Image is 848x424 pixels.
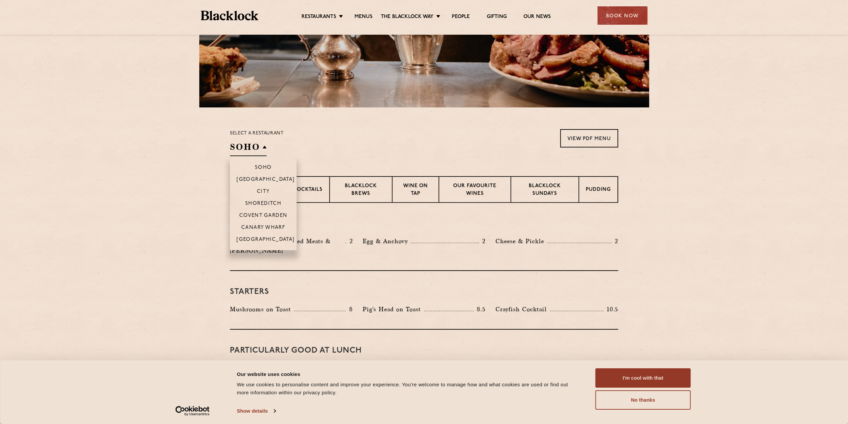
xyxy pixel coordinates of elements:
p: Covent Garden [239,213,288,220]
img: BL_Textured_Logo-footer-cropped.svg [201,11,259,20]
button: No thanks [595,390,691,410]
p: 10.5 [603,305,618,314]
p: 2 [611,237,618,246]
p: Soho [255,165,272,171]
h3: Starters [230,288,618,296]
div: We use cookies to personalise content and improve your experience. You're welcome to manage how a... [237,381,580,397]
p: Cocktails [293,186,323,194]
p: 8 [346,305,353,314]
p: Shoreditch [245,201,282,207]
p: Select a restaurant [230,129,284,138]
div: Book Now [597,6,647,25]
a: Usercentrics Cookiebot - opens in a new window [163,406,222,416]
p: 2 [346,237,353,246]
a: View PDF Menu [560,129,618,147]
a: Our News [523,14,551,21]
p: 2 [479,237,485,246]
p: Canary Wharf [241,225,285,232]
h3: PARTICULARLY GOOD AT LUNCH [230,346,618,355]
h3: Pre Chop Bites [230,220,618,228]
a: Menus [355,14,373,21]
p: Blacklock Sundays [518,182,572,198]
a: The Blacklock Way [381,14,433,21]
p: Mushrooms on Toast [230,305,294,314]
p: City [257,189,270,195]
div: Our website uses cookies [237,370,580,378]
p: [GEOGRAPHIC_DATA] [237,177,295,183]
p: Our favourite wines [446,182,503,198]
p: Crayfish Cocktail [495,305,550,314]
button: I'm cool with that [595,368,691,388]
a: People [452,14,470,21]
h2: SOHO [230,141,267,156]
p: Pudding [586,186,611,194]
p: Cheese & Pickle [495,237,547,246]
p: Blacklock Brews [337,182,385,198]
a: Restaurants [302,14,336,21]
a: Show details [237,406,276,416]
a: Gifting [486,14,506,21]
p: [GEOGRAPHIC_DATA] [237,237,295,244]
p: Wine on Tap [399,182,432,198]
p: Pig's Head on Toast [363,305,424,314]
p: Egg & Anchovy [363,237,411,246]
p: 8.5 [473,305,485,314]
